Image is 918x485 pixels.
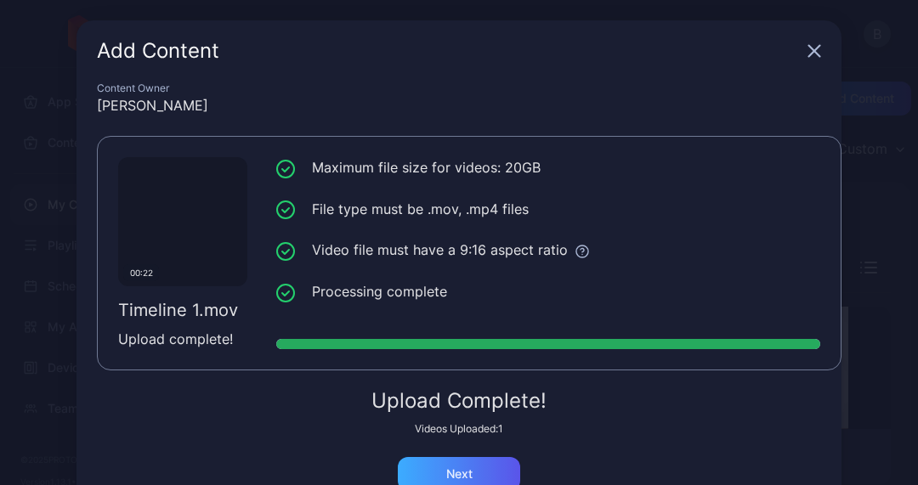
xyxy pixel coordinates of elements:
div: Videos Uploaded: 1 [97,422,821,436]
li: Processing complete [276,281,820,302]
div: Upload Complete! [97,391,821,411]
li: Maximum file size for videos: 20GB [276,157,820,178]
div: Content Owner [97,82,821,95]
div: Add Content [97,41,801,61]
li: Video file must have a 9:16 aspect ratio [276,240,820,261]
div: Next [446,467,473,481]
div: 00:22 [123,264,159,281]
div: [PERSON_NAME] [97,95,821,116]
div: Timeline 1.mov [118,300,247,320]
div: Upload complete! [118,329,247,349]
li: File type must be .mov, .mp4 files [276,199,820,220]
